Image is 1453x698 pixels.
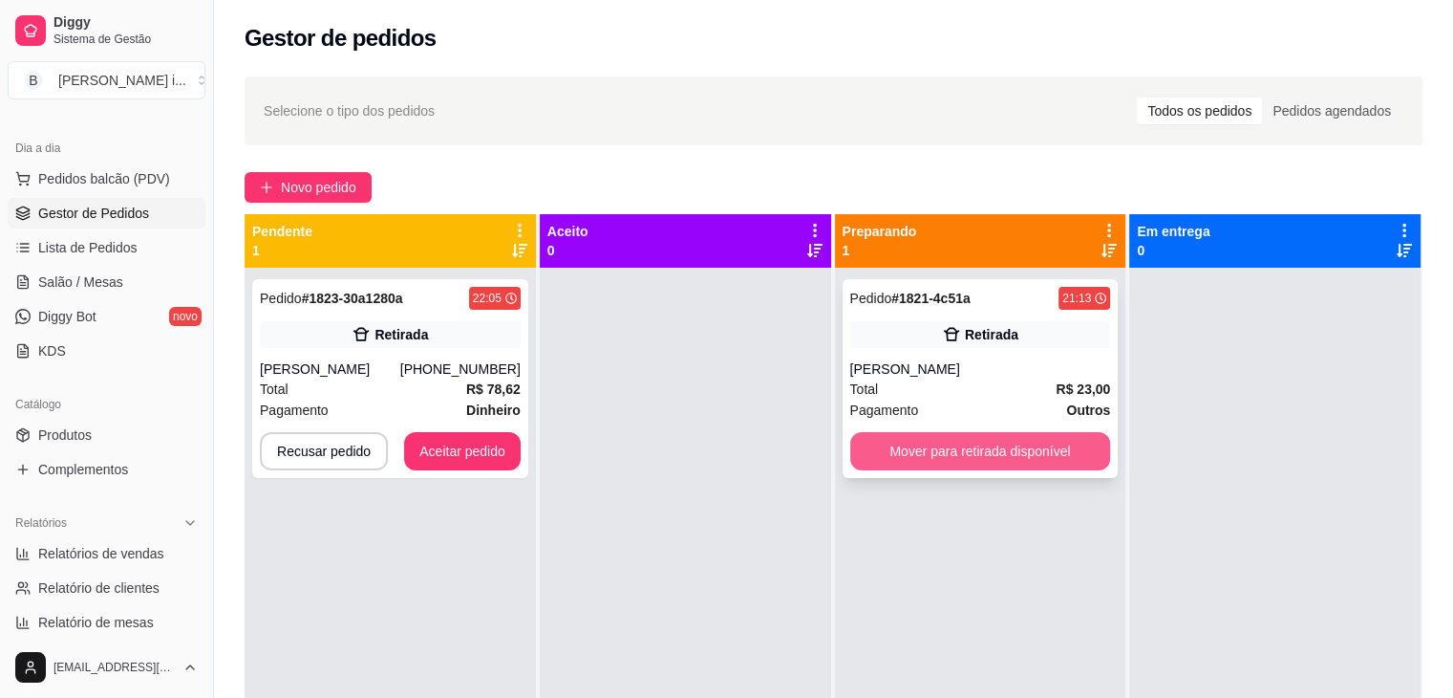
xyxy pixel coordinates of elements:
[8,8,205,54] a: DiggySistema de Gestão
[8,538,205,569] a: Relatórios de vendas
[466,403,521,418] strong: Dinheiro
[850,291,892,306] span: Pedido
[473,291,502,306] div: 22:05
[1066,403,1110,418] strong: Outros
[850,432,1111,470] button: Mover para retirada disponível
[38,307,96,326] span: Diggy Bot
[1137,98,1262,124] div: Todos os pedidos
[8,644,205,690] button: [EMAIL_ADDRESS][DOMAIN_NAME]
[260,400,329,421] span: Pagamento
[38,273,123,292] span: Salão / Mesas
[547,241,588,260] p: 0
[58,71,186,90] div: [PERSON_NAME] i ...
[38,204,149,223] span: Gestor de Pedidos
[245,172,372,203] button: Novo pedido
[38,613,154,632] span: Relatório de mesas
[245,23,437,54] h2: Gestor de pedidos
[260,379,288,400] span: Total
[38,425,92,445] span: Produtos
[24,71,43,90] span: B
[281,177,356,198] span: Novo pedido
[1062,291,1091,306] div: 21:13
[8,133,205,164] div: Dia a dia
[1262,98,1401,124] div: Pedidos agendados
[850,360,1111,379] div: [PERSON_NAME]
[302,291,403,306] strong: # 1823-30a1280a
[53,32,198,47] span: Sistema de Gestão
[8,336,205,366] a: KDS
[8,573,205,603] a: Relatório de clientes
[8,232,205,263] a: Lista de Pedidos
[260,181,273,194] span: plus
[38,544,164,563] span: Relatórios de vendas
[38,238,138,257] span: Lista de Pedidos
[260,432,388,470] button: Recusar pedido
[8,389,205,420] div: Catálogo
[38,460,128,479] span: Complementos
[400,360,521,379] div: [PHONE_NUMBER]
[8,61,205,99] button: Select a team
[466,382,521,397] strong: R$ 78,62
[1056,382,1110,397] strong: R$ 23,00
[15,515,67,531] span: Relatórios
[252,222,312,241] p: Pendente
[404,432,521,470] button: Aceitar pedido
[38,578,160,598] span: Relatório de clientes
[8,607,205,638] a: Relatório de mesas
[38,341,66,360] span: KDS
[1137,222,1209,241] p: Em entrega
[850,400,919,421] span: Pagamento
[53,660,175,675] span: [EMAIL_ADDRESS][DOMAIN_NAME]
[38,169,170,188] span: Pedidos balcão (PDV)
[1137,241,1209,260] p: 0
[8,267,205,297] a: Salão / Mesas
[8,301,205,332] a: Diggy Botnovo
[850,379,879,400] span: Total
[843,222,917,241] p: Preparando
[264,100,435,121] span: Selecione o tipo dos pedidos
[374,325,428,344] div: Retirada
[891,291,971,306] strong: # 1821-4c51a
[260,291,302,306] span: Pedido
[53,14,198,32] span: Diggy
[843,241,917,260] p: 1
[260,360,400,379] div: [PERSON_NAME]
[8,420,205,450] a: Produtos
[8,454,205,485] a: Complementos
[8,164,205,194] button: Pedidos balcão (PDV)
[965,325,1018,344] div: Retirada
[252,241,312,260] p: 1
[8,198,205,229] a: Gestor de Pedidos
[547,222,588,241] p: Aceito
